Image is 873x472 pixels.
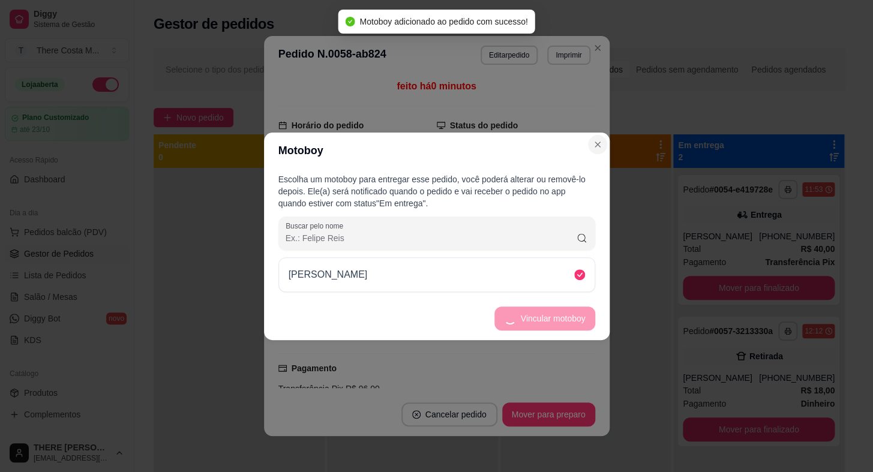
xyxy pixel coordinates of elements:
button: Close [588,135,607,154]
header: Motoboy [264,133,610,169]
input: Buscar pelo nome [286,232,577,244]
p: [PERSON_NAME] [289,267,368,282]
p: Escolha um motoboy para entregar esse pedido, você poderá alterar ou removê-lo depois. Ele(a) ser... [278,173,595,209]
span: Motoboy adicionado ao pedido com sucesso! [359,17,527,26]
label: Buscar pelo nome [286,221,347,231]
span: check-circle [345,17,355,26]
